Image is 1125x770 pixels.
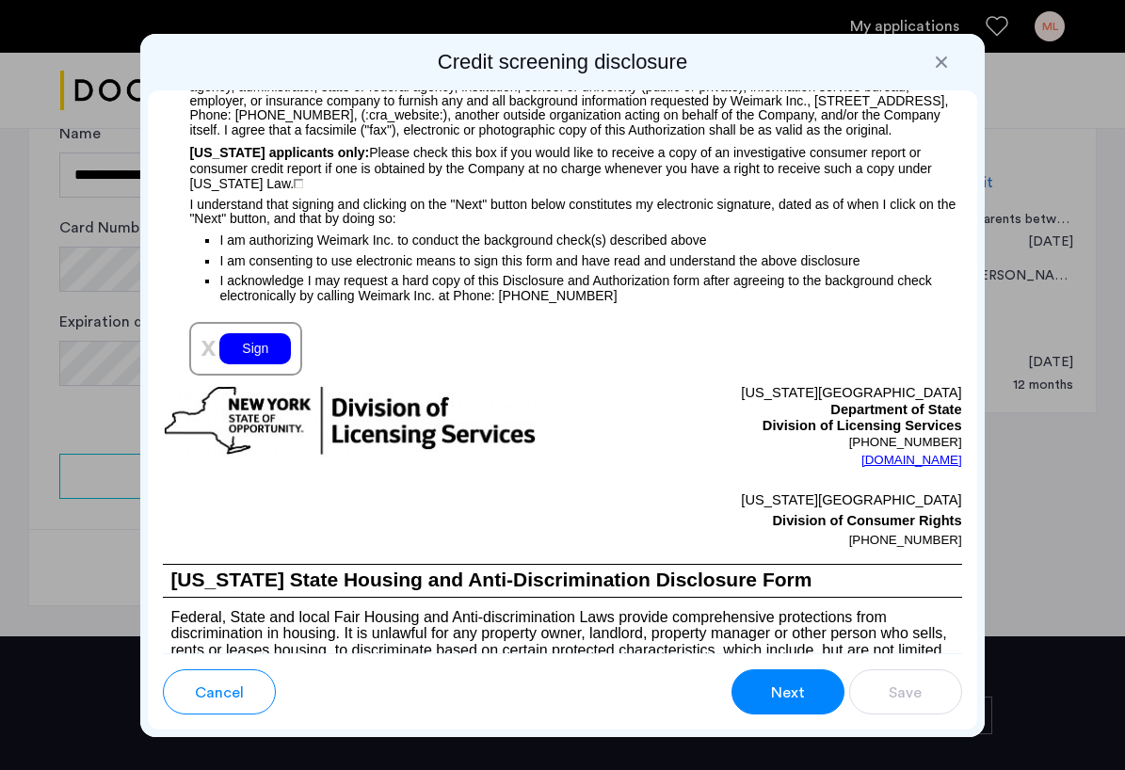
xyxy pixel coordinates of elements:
p: I am consenting to use electronic means to sign this form and have read and understand the above ... [219,250,961,271]
img: 4LAxfPwtD6BVinC2vKR9tPz10Xbrctccj4YAocJUAAAAASUVORK5CYIIA [294,179,303,188]
p: [US_STATE][GEOGRAPHIC_DATA] [563,385,962,402]
a: [DOMAIN_NAME] [861,451,962,470]
p: [PHONE_NUMBER] [563,531,962,550]
h2: Credit screening disclosure [148,49,976,75]
p: I am authorizing Weimark Inc. to conduct the background check(s) described above [219,227,961,250]
span: x [201,331,216,361]
p: [PHONE_NUMBER] [563,435,962,450]
div: Sign [219,333,291,364]
p: Department of State [563,402,962,419]
p: Division of Consumer Rights [563,510,962,531]
img: new-york-logo.png [163,385,538,457]
p: I acknowledge I may request a hard copy of this Disclosure and Authorization form after agreeing ... [219,273,961,303]
span: [US_STATE] applicants only: [189,145,369,160]
h1: [US_STATE] State Housing and Anti-Discrimination Disclosure Form [163,565,961,597]
p: Division of Licensing Services [563,418,962,435]
p: Federal, State and local Fair Housing and Anti-discrimination Laws provide comprehensive protecti... [163,598,961,708]
button: button [163,669,276,714]
p: [US_STATE][GEOGRAPHIC_DATA] [563,489,962,510]
p: I understand that signing and clicking on the "Next" button below constitutes my electronic signa... [163,191,961,226]
span: Save [889,682,922,704]
p: Please check this box if you would like to receive a copy of an investigative consumer report or ... [163,137,961,191]
button: button [849,669,962,714]
span: Next [771,682,805,704]
button: button [731,669,844,714]
span: Cancel [195,682,244,704]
